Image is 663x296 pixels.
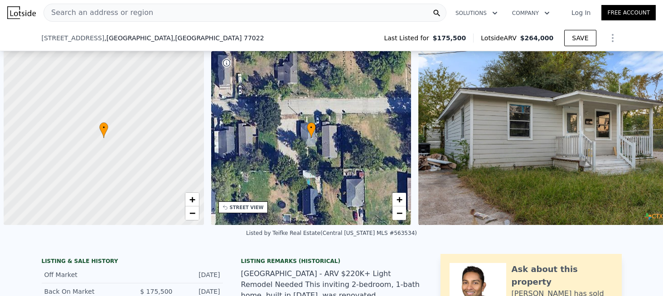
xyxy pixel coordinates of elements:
[189,207,195,219] span: −
[173,34,264,42] span: , [GEOGRAPHIC_DATA] 77022
[392,206,406,220] a: Zoom out
[397,194,402,205] span: +
[246,230,417,236] div: Listed by Teifke Real Estate (Central [US_STATE] MLS #563534)
[180,287,220,296] div: [DATE]
[140,288,172,295] span: $ 175,500
[99,122,108,138] div: •
[44,287,125,296] div: Back On Market
[104,33,264,43] span: , [GEOGRAPHIC_DATA]
[307,124,316,132] span: •
[433,33,466,43] span: $175,500
[44,270,125,279] div: Off Market
[230,204,264,211] div: STREET VIEW
[481,33,520,43] span: Lotside ARV
[601,5,656,20] a: Free Account
[307,122,316,138] div: •
[520,34,554,42] span: $264,000
[448,5,505,21] button: Solutions
[7,6,36,19] img: Lotside
[44,7,153,18] span: Search an address or region
[42,33,105,43] span: [STREET_ADDRESS]
[505,5,557,21] button: Company
[180,270,220,279] div: [DATE]
[42,258,223,267] div: LISTING & SALE HISTORY
[185,206,199,220] a: Zoom out
[561,8,601,17] a: Log In
[512,263,613,288] div: Ask about this property
[397,207,402,219] span: −
[189,194,195,205] span: +
[185,193,199,206] a: Zoom in
[384,33,432,43] span: Last Listed for
[241,258,422,265] div: Listing Remarks (Historical)
[564,30,596,46] button: SAVE
[99,124,108,132] span: •
[392,193,406,206] a: Zoom in
[604,29,622,47] button: Show Options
